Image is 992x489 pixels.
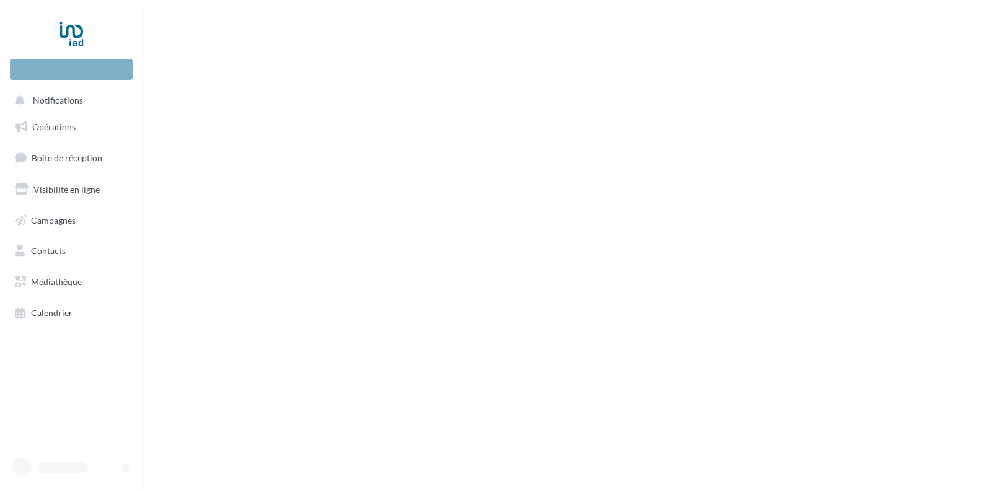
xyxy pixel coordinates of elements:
a: Médiathèque [7,269,135,295]
a: Visibilité en ligne [7,177,135,203]
span: Calendrier [31,307,73,318]
span: Médiathèque [31,276,82,287]
span: Notifications [33,95,83,106]
span: Visibilité en ligne [33,184,100,195]
div: Nouvelle campagne [10,59,133,80]
a: Contacts [7,238,135,264]
a: Opérations [7,114,135,140]
a: Calendrier [7,300,135,326]
span: Campagnes [31,214,76,225]
span: Opérations [32,121,76,132]
span: Contacts [31,245,66,256]
a: Boîte de réception [7,144,135,171]
span: Boîte de réception [32,152,102,163]
a: Campagnes [7,208,135,234]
